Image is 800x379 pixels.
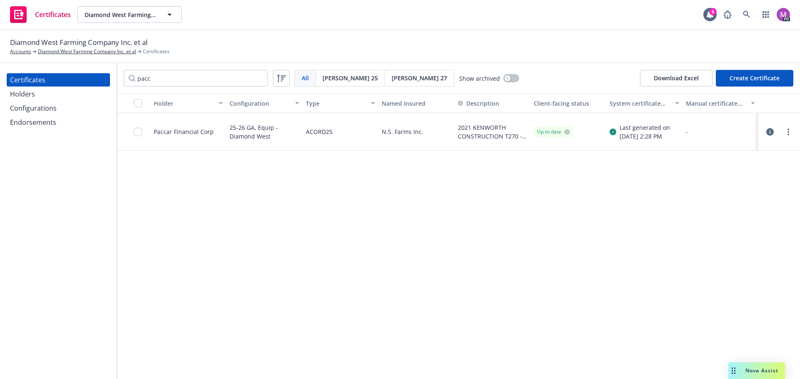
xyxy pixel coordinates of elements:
button: System certificate last generated [606,93,682,113]
div: System certificate last generated [610,99,670,108]
a: Report a Bug [719,6,736,23]
button: Type [302,93,378,113]
a: Certificates [7,73,110,87]
button: Named Insured [378,93,454,113]
div: Configurations [10,102,57,115]
div: Configuration [230,99,290,108]
a: Switch app [757,6,774,23]
button: Description [458,99,499,108]
div: Manual certificate last generated [686,99,746,108]
div: Named Insured [382,99,451,108]
a: Accounts [10,48,31,55]
div: N.S. Farms Inc. [378,113,454,151]
button: Create Certificate [716,70,793,87]
div: Last generated on [620,123,670,132]
a: Holders [7,87,110,101]
span: Nova Assist [745,367,778,374]
div: Up to date [537,128,570,136]
input: Filter by keyword [124,70,268,87]
a: Configurations [7,102,110,115]
a: more [783,127,793,137]
div: Client-facing status [534,99,603,108]
div: Type [306,99,366,108]
span: Diamond West Farming Company Inc. et al [85,10,157,19]
img: photo [777,8,790,21]
input: Select all [134,99,142,107]
a: Certificates [7,3,74,26]
div: Endorsements [10,116,56,129]
div: Holder [154,99,214,108]
button: Configuration [226,93,302,113]
span: Certificates [143,48,170,55]
div: Drag to move [728,362,739,379]
button: 2021 KENWORTH CONSTRUCTION T270 - [US_VEHICLE_IDENTIFICATION_NUMBER]. Paccar Financial Corp is li... [458,123,527,141]
span: [PERSON_NAME] 27 [392,74,447,82]
span: [PERSON_NAME] 25 [322,74,378,82]
button: Diamond West Farming Company Inc. et al [77,6,182,23]
a: Endorsements [7,116,110,129]
div: Holders [10,87,35,101]
button: Download Excel [640,70,712,87]
span: All [302,74,309,82]
div: Paccar Financial Corp [154,127,214,136]
button: Client-facing status [530,93,606,113]
div: [DATE] 2:28 PM [620,132,670,141]
span: Certificates [35,11,71,18]
a: Diamond West Farming Company Inc. et al [38,48,136,55]
button: Holder [150,93,226,113]
span: Diamond West Farming Company Inc. et al [10,37,147,48]
button: Manual certificate last generated [682,93,758,113]
input: Toggle Row Selected [134,128,142,136]
a: Search [738,6,755,23]
div: 25-26 GA, Equip - Diamond West [230,118,299,145]
div: 6 [709,8,717,15]
span: Show archived [459,74,500,83]
button: Nova Assist [728,362,785,379]
div: - [686,127,755,136]
div: ACORD25 [306,118,332,145]
div: Certificates [10,73,45,87]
